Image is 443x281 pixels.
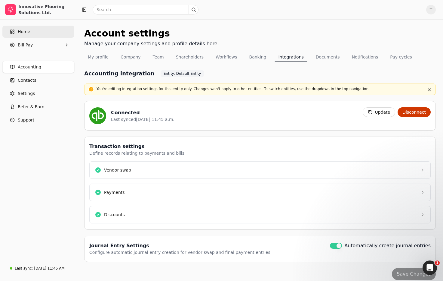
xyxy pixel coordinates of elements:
span: Hey Team 👋 Welcome to Quickly 🙌 Take a look around and if you have any questions, just reply to t... [21,110,263,115]
button: Bill Pay [2,39,74,51]
button: Documents [312,52,343,62]
img: Profile image for Evanne [7,65,19,77]
button: My profile [84,52,112,62]
div: Quickly [21,49,37,55]
span: 1 [435,260,440,265]
nav: Tabs [84,52,436,62]
a: Settings [2,87,74,99]
a: Home [2,26,74,38]
span: Hey Team 👋 Take a look around and if you have any questions, just reply to this message! [21,21,237,26]
span: Bill Pay [18,42,33,48]
button: Integrations [275,52,307,62]
div: Manage your company settings and profile details here. [84,40,219,47]
div: • [DATE] [38,71,55,77]
div: Configure automatic journal entry creation for vendor swap and final payment entries. [89,249,272,256]
span: Accounting [18,64,41,70]
button: Automatically create journal entries [330,243,342,249]
span: Hey there! 👋 Welcome to Quickly... What can we help you with? [21,43,157,48]
h1: Accounting integration [84,69,155,77]
button: Company [117,52,144,62]
div: Quickly [21,71,37,77]
button: Help [80,188,120,212]
div: • [DATE] [38,93,55,100]
button: Notifications [348,52,382,62]
button: Refer & Earn [2,101,74,113]
button: Workflows [212,52,241,62]
span: Our usual reply time 🕒 A few minutes [21,65,102,70]
button: Discounts [89,206,431,223]
div: Define records relating to payments and bills. [89,150,186,156]
div: Vendor swap [104,167,131,173]
label: Automatically create journal entries [344,242,431,249]
span: Refer & Earn [18,104,45,110]
a: Accounting [2,61,74,73]
div: Discounts [104,212,125,218]
img: Profile image for Evanne [7,21,19,33]
div: Innovative Flooring Solutions Ltd. [18,4,72,16]
div: Quickly [21,93,37,100]
button: T [426,5,436,14]
div: • [DATE] [38,49,55,55]
div: Account settings [84,27,219,40]
button: Support [2,114,74,126]
span: Home [14,203,26,207]
span: Entity: Default Entity [164,71,201,76]
img: Profile image for Evanne [7,43,19,55]
img: Profile image for Evanne [7,87,19,99]
div: [PERSON_NAME] [21,116,56,122]
div: • [DATE] [57,116,74,122]
button: Vendor swap [89,161,431,179]
span: Contacts [18,77,36,84]
button: Payments [89,184,431,201]
a: Contacts [2,74,74,86]
span: Home [18,29,30,35]
button: Pay cycles [386,52,416,62]
button: Update [363,107,395,117]
div: Journal Entry Settings [89,242,272,249]
h1: Messages [45,2,77,13]
span: Settings [18,90,35,97]
div: Transaction settings [89,143,186,150]
div: [DATE] 11:45 AM [34,266,64,271]
div: Connected [111,109,174,116]
span: Hey there! 👋 Welcome to Quickly... What can we help you with? [21,88,157,93]
span: Messages [48,203,72,207]
button: Shareholders [172,52,207,62]
button: Send us a message [28,170,93,182]
input: Search [93,5,198,14]
div: [PERSON_NAME] [21,27,56,33]
p: You're editing integration settings for this entity only. Changes won't apply to other entities. ... [97,86,423,92]
span: Help [95,203,105,207]
iframe: Intercom live chat [423,260,437,275]
div: Last synced [DATE] 11:45 a.m. [111,116,174,123]
button: Team [149,52,168,62]
span: Support [18,117,34,123]
a: Last sync:[DATE] 11:45 AM [2,263,74,274]
button: Disconnect [398,107,431,117]
button: Banking [246,52,270,62]
img: Profile image for Evanne [7,110,19,122]
div: Last sync: [15,266,33,271]
button: Messages [40,188,80,212]
div: • [DATE] [57,27,74,33]
div: Payments [104,189,125,196]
